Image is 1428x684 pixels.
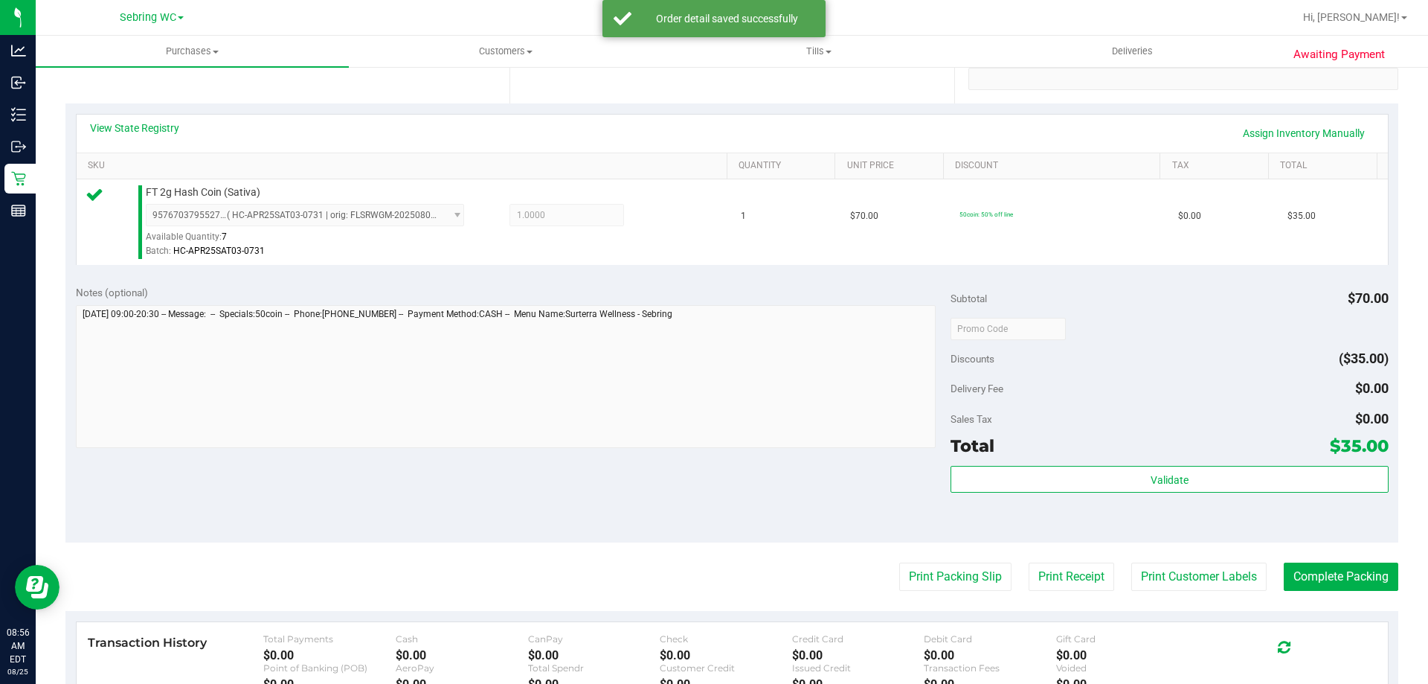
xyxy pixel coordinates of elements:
span: Validate [1151,474,1189,486]
a: SKU [88,160,721,172]
a: Assign Inventory Manually [1233,121,1374,146]
span: ($35.00) [1339,351,1389,366]
div: Total Payments [263,633,396,645]
button: Print Receipt [1029,563,1114,591]
span: Notes (optional) [76,287,148,298]
span: Total [951,435,994,456]
a: Tills [662,36,975,67]
span: Subtotal [951,293,987,304]
span: Tills [663,45,974,58]
div: Cash [396,633,528,645]
a: Deliveries [976,36,1289,67]
div: $0.00 [660,648,792,662]
span: $35.00 [1330,435,1389,456]
div: Check [660,633,792,645]
span: $0.00 [1355,380,1389,396]
span: Customers [350,45,661,58]
a: Unit Price [847,160,938,172]
span: HC-APR25SAT03-0731 [173,246,265,256]
span: $70.00 [1348,290,1389,306]
span: Discounts [951,345,994,372]
span: Sales Tax [951,413,992,425]
button: Print Packing Slip [899,563,1011,591]
span: FT 2g Hash Coin (Sativa) [146,185,260,199]
div: $0.00 [396,648,528,662]
a: Discount [955,160,1154,172]
span: Batch: [146,246,171,256]
a: Customers [349,36,662,67]
div: Voided [1056,662,1189,674]
div: $0.00 [792,648,924,662]
div: Customer Credit [660,662,792,674]
span: 7 [222,231,227,242]
a: Purchases [36,36,349,67]
span: Delivery Fee [951,383,1003,394]
div: AeroPay [396,662,528,674]
p: 08:56 AM EDT [7,626,29,666]
div: $0.00 [263,648,396,662]
div: Available Quantity: [146,226,480,255]
inline-svg: Retail [11,171,26,186]
span: $70.00 [850,209,878,223]
div: Transaction Fees [924,662,1056,674]
div: CanPay [528,633,660,645]
a: Total [1280,160,1371,172]
div: $0.00 [924,648,1056,662]
div: $0.00 [1056,648,1189,662]
div: Issued Credit [792,662,924,674]
span: Deliveries [1092,45,1173,58]
span: 1 [741,209,746,223]
inline-svg: Inventory [11,107,26,122]
input: Promo Code [951,318,1066,340]
a: Tax [1172,160,1263,172]
div: Debit Card [924,633,1056,645]
button: Complete Packing [1284,563,1398,591]
inline-svg: Reports [11,203,26,218]
span: Hi, [PERSON_NAME]! [1303,11,1400,23]
span: $0.00 [1355,411,1389,426]
div: Point of Banking (POB) [263,662,396,674]
a: View State Registry [90,121,179,135]
iframe: Resource center [15,565,59,610]
inline-svg: Inbound [11,75,26,90]
span: $0.00 [1178,209,1201,223]
a: Quantity [739,160,829,172]
button: Validate [951,466,1388,493]
div: $0.00 [528,648,660,662]
p: 08/25 [7,666,29,677]
span: Sebring WC [120,11,176,24]
div: Total Spendr [528,662,660,674]
span: $35.00 [1287,209,1316,223]
span: Awaiting Payment [1293,46,1385,63]
div: Gift Card [1056,633,1189,645]
div: Order detail saved successfully [640,11,814,26]
inline-svg: Analytics [11,43,26,58]
span: 50coin: 50% off line [959,211,1013,218]
button: Print Customer Labels [1131,563,1267,591]
span: Purchases [36,45,349,58]
inline-svg: Outbound [11,139,26,154]
div: Credit Card [792,633,924,645]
